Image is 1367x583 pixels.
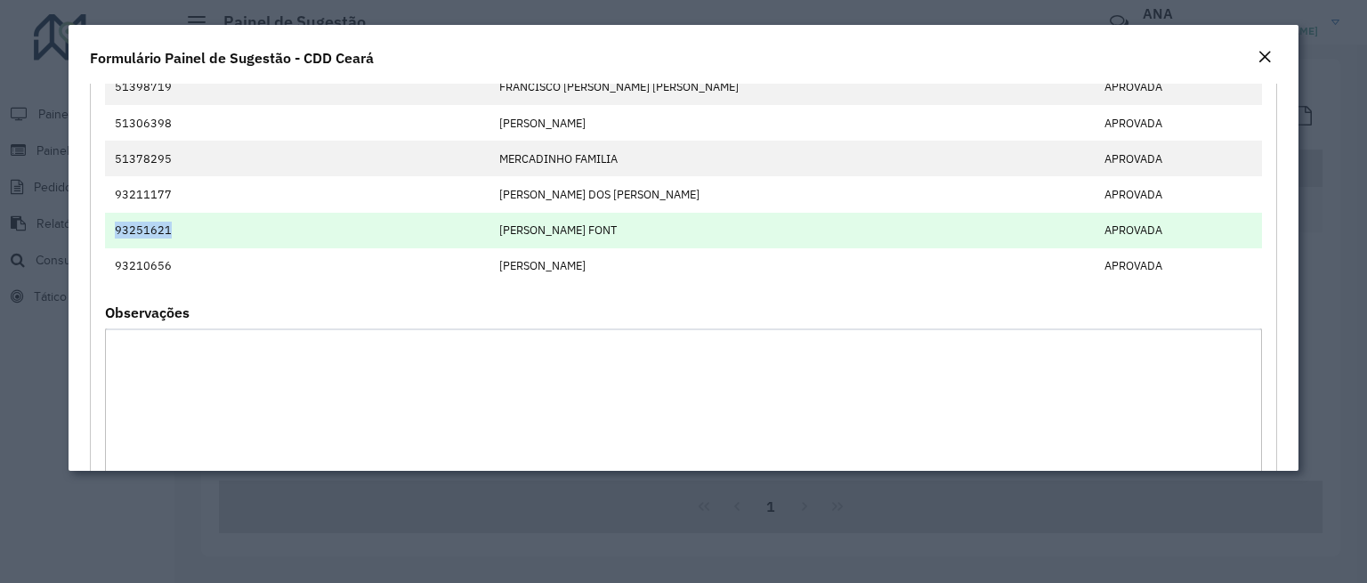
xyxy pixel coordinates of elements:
[1096,213,1262,248] td: APROVADA
[1096,248,1262,284] td: APROVADA
[105,176,489,212] td: 93211177
[105,69,489,105] td: 51398719
[490,176,1096,212] td: [PERSON_NAME] DOS [PERSON_NAME]
[90,47,374,69] h4: Formulário Painel de Sugestão - CDD Ceará
[1096,141,1262,176] td: APROVADA
[1096,105,1262,141] td: APROVADA
[490,248,1096,284] td: [PERSON_NAME]
[490,105,1096,141] td: [PERSON_NAME]
[490,141,1096,176] td: MERCADINHO FAMILIA
[105,105,489,141] td: 51306398
[490,213,1096,248] td: [PERSON_NAME] FONT
[105,302,190,323] label: Observações
[490,69,1096,105] td: FRANCISCO [PERSON_NAME] [PERSON_NAME]
[1096,69,1262,105] td: APROVADA
[1096,176,1262,212] td: APROVADA
[105,141,489,176] td: 51378295
[1252,46,1277,69] button: Close
[105,213,489,248] td: 93251621
[105,248,489,284] td: 93210656
[1258,50,1272,64] em: Fechar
